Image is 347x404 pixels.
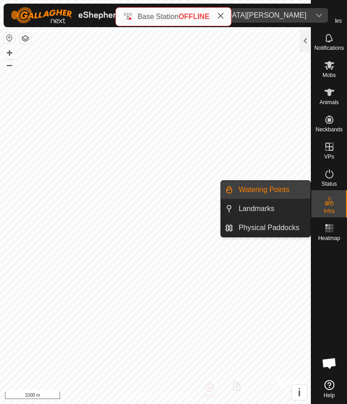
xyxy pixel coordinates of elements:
span: Watering Points [239,184,289,195]
span: OFFLINE [178,13,209,20]
a: Help [311,376,347,402]
span: i [298,386,301,399]
span: Fort Nelson [168,8,310,23]
span: Base Station [137,13,178,20]
span: Help [324,393,335,398]
span: VPs [324,154,334,159]
button: Reset Map [4,33,15,43]
div: Open chat [316,350,343,377]
span: Notifications [314,45,344,51]
a: Contact Us [164,392,191,400]
img: Gallagher Logo [11,7,124,24]
span: Heatmap [318,236,340,241]
li: Physical Paddocks [221,219,310,237]
button: Map Layers [20,33,31,44]
button: + [4,48,15,58]
a: Privacy Policy [120,392,154,400]
span: Mobs [323,72,336,78]
li: Landmarks [221,200,310,218]
span: Animals [319,100,339,105]
span: Physical Paddocks [239,222,299,233]
div: dropdown trigger [310,8,328,23]
a: Watering Points [233,181,310,199]
button: i [292,385,307,400]
a: Landmarks [233,200,310,218]
span: Status [321,181,337,187]
a: Physical Paddocks [233,219,310,237]
li: Watering Points [221,181,310,199]
span: Landmarks [239,203,274,214]
span: Infra [324,208,334,214]
div: [GEOGRAPHIC_DATA][PERSON_NAME] [172,12,306,19]
span: Neckbands [315,127,342,132]
button: – [4,59,15,70]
